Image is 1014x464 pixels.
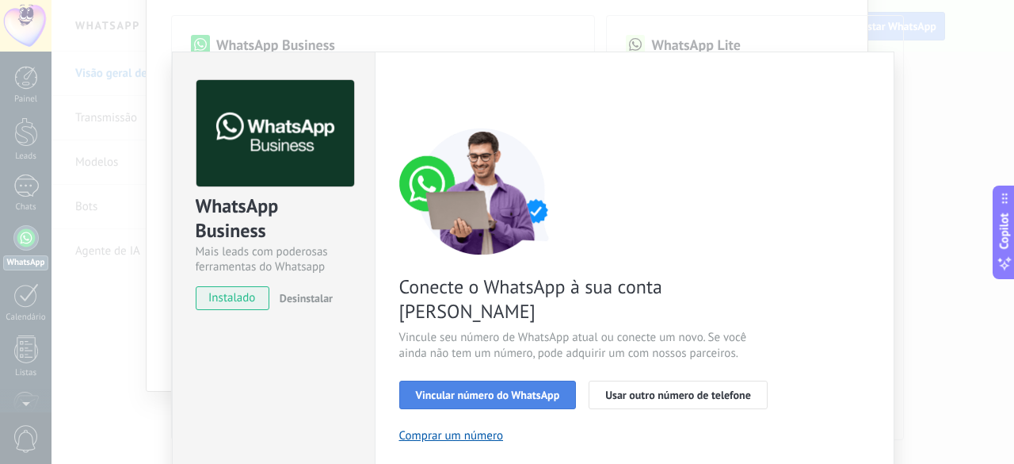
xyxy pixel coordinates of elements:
[280,291,333,305] span: Desinstalar
[399,428,504,443] button: Comprar um número
[399,128,566,255] img: connect number
[196,194,352,244] div: WhatsApp Business
[416,389,560,401] span: Vincular número do WhatsApp
[196,286,269,310] span: instalado
[589,381,768,409] button: Usar outro número de telefone
[605,389,751,401] span: Usar outro número de telefone
[196,80,354,187] img: logo_main.png
[399,274,776,324] span: Conecte o WhatsApp à sua conta [PERSON_NAME]
[399,381,577,409] button: Vincular número do WhatsApp
[997,213,1012,249] span: Copilot
[196,244,352,274] div: Mais leads com poderosas ferramentas do Whatsapp
[273,286,333,310] button: Desinstalar
[399,330,776,362] span: Vincule seu número de WhatsApp atual ou conecte um novo. Se você ainda não tem um número, pode ad...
